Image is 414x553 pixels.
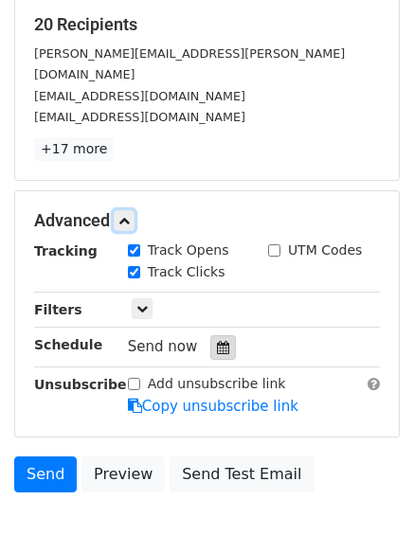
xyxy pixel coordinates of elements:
[170,456,314,492] a: Send Test Email
[34,377,127,392] strong: Unsubscribe
[34,337,102,352] strong: Schedule
[34,46,345,82] small: [PERSON_NAME][EMAIL_ADDRESS][PERSON_NAME][DOMAIN_NAME]
[34,89,245,103] small: [EMAIL_ADDRESS][DOMAIN_NAME]
[319,462,414,553] iframe: Chat Widget
[148,262,225,282] label: Track Clicks
[34,14,380,35] h5: 20 Recipients
[148,241,229,260] label: Track Opens
[148,374,286,394] label: Add unsubscribe link
[34,110,245,124] small: [EMAIL_ADDRESS][DOMAIN_NAME]
[14,456,77,492] a: Send
[34,243,98,259] strong: Tracking
[288,241,362,260] label: UTM Codes
[81,456,165,492] a: Preview
[128,398,298,415] a: Copy unsubscribe link
[34,302,82,317] strong: Filters
[128,338,198,355] span: Send now
[34,137,114,161] a: +17 more
[34,210,380,231] h5: Advanced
